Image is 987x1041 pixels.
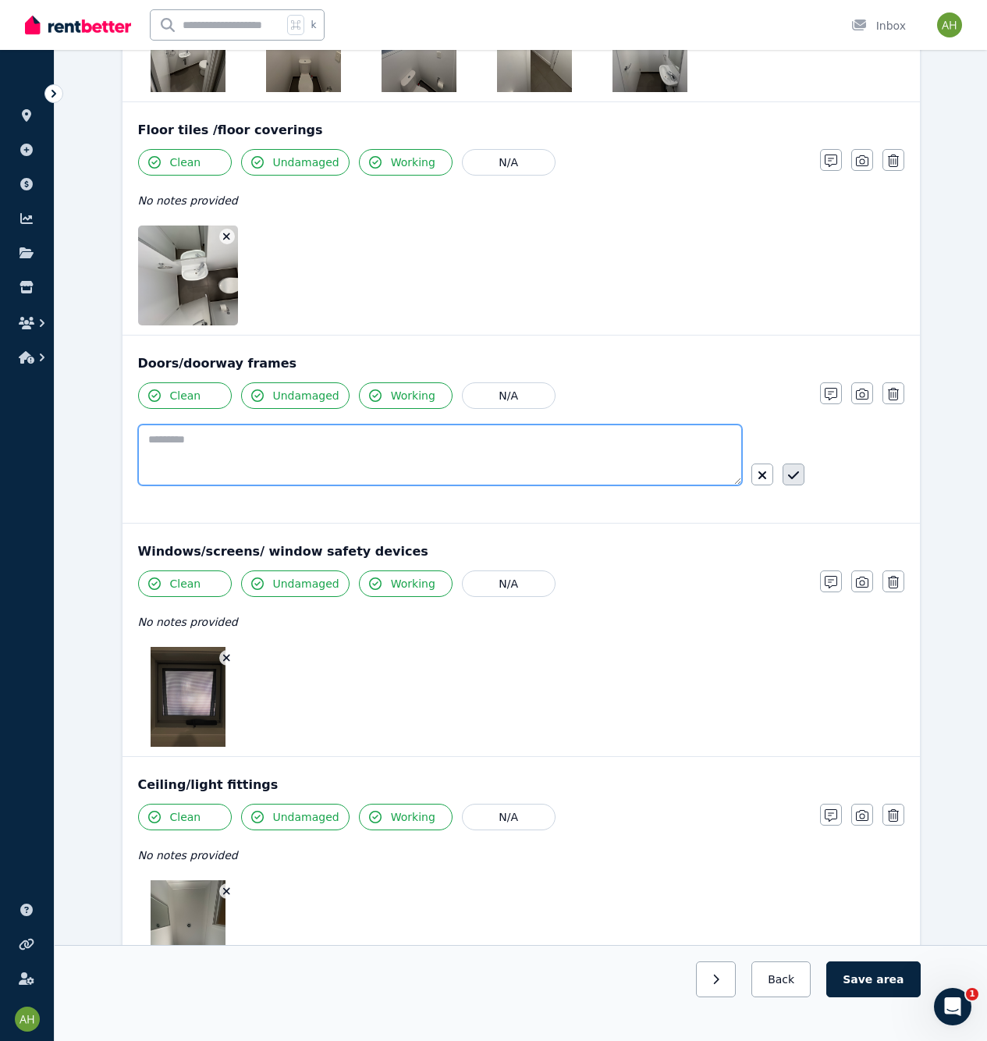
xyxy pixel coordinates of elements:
[391,155,435,170] span: Working
[391,809,435,825] span: Working
[241,382,350,409] button: Undamaged
[170,388,201,403] span: Clean
[751,961,811,997] button: Back
[826,961,920,997] button: Save area
[138,616,238,628] span: No notes provided
[462,382,556,409] button: N/A
[462,149,556,176] button: N/A
[273,388,339,403] span: Undamaged
[462,804,556,830] button: N/A
[311,19,316,31] span: k
[170,155,201,170] span: Clean
[138,149,232,176] button: Clean
[138,226,272,325] img: image.jpg
[391,576,435,592] span: Working
[359,570,453,597] button: Working
[138,194,238,207] span: No notes provided
[138,542,904,561] div: Windows/screens/ window safety devices
[170,809,201,825] span: Clean
[241,149,350,176] button: Undamaged
[138,121,904,140] div: Floor tiles /floor coverings
[138,354,904,373] div: Doors/doorway frames
[391,388,435,403] span: Working
[273,155,339,170] span: Undamaged
[138,776,904,794] div: Ceiling/light fittings
[138,570,232,597] button: Clean
[138,849,238,862] span: No notes provided
[966,988,978,1000] span: 1
[12,86,62,97] span: ORGANISE
[359,382,453,409] button: Working
[359,804,453,830] button: Working
[462,570,556,597] button: N/A
[138,382,232,409] button: Clean
[241,804,350,830] button: Undamaged
[851,18,906,34] div: Inbox
[151,880,225,980] img: image.jpg
[15,1007,40,1032] img: Alan Heywood
[273,809,339,825] span: Undamaged
[151,647,225,747] img: image.jpg
[876,972,904,987] span: area
[25,13,131,37] img: RentBetter
[273,576,339,592] span: Undamaged
[241,570,350,597] button: Undamaged
[170,576,201,592] span: Clean
[359,149,453,176] button: Working
[937,12,962,37] img: Alan Heywood
[934,988,971,1025] iframe: Intercom live chat
[138,804,232,830] button: Clean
